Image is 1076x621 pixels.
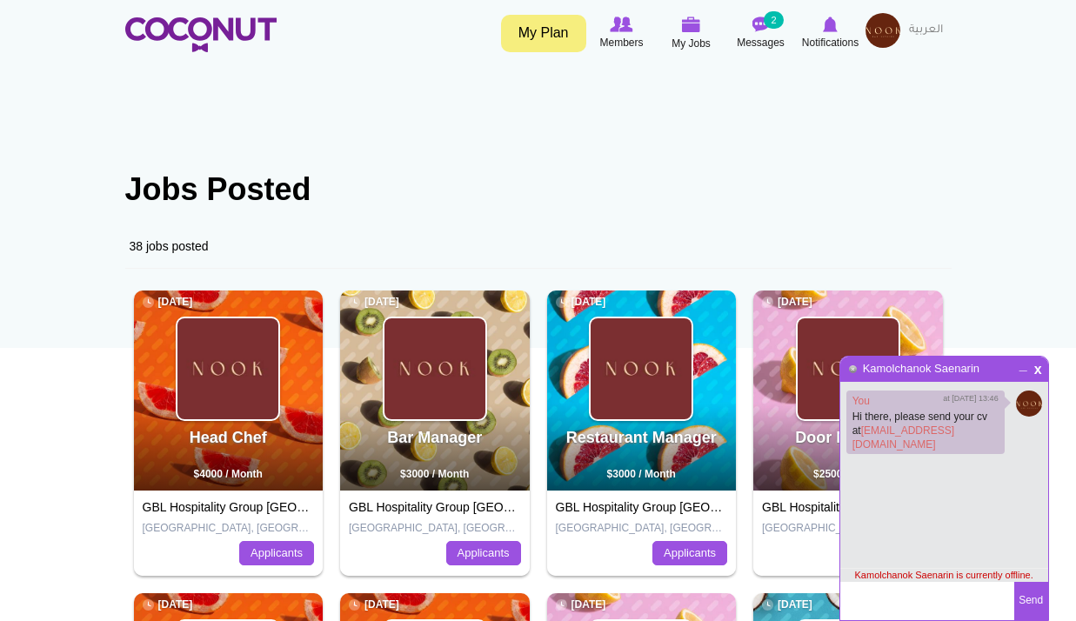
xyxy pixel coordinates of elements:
[726,13,796,53] a: Messages Messages 2
[852,410,999,451] p: Hi there, please send your cv at
[610,17,632,32] img: Browse Members
[852,424,954,451] a: [EMAIL_ADDRESS][DOMAIN_NAME]
[672,35,711,52] span: My Jobs
[752,17,770,32] img: Messages
[737,34,785,51] span: Messages
[1016,359,1031,370] span: Minimize
[823,17,838,32] img: Notifications
[349,598,399,612] span: [DATE]
[652,541,727,565] a: Applicants
[556,500,806,514] a: GBL Hospitality Group [GEOGRAPHIC_DATA]
[1014,582,1048,620] button: Send
[400,468,469,480] span: $3000 / Month
[125,172,952,207] h1: Jobs Posted
[556,598,606,612] span: [DATE]
[125,17,277,52] img: Home
[900,13,952,48] a: العربية
[556,521,728,536] p: [GEOGRAPHIC_DATA], [GEOGRAPHIC_DATA]
[125,224,952,269] div: 38 jobs posted
[349,521,521,536] p: [GEOGRAPHIC_DATA], [GEOGRAPHIC_DATA]
[762,598,812,612] span: [DATE]
[190,429,267,446] a: Head Chef
[862,362,980,375] a: Kamolchanok Saenarin
[943,393,998,404] span: at [DATE] 13:46
[840,568,1048,582] div: Kamolchanok Saenarin is currently offline.
[764,11,783,29] small: 2
[143,598,193,612] span: [DATE]
[194,468,263,480] span: $4000 / Month
[802,34,859,51] span: Notifications
[143,500,393,514] a: GBL Hospitality Group [GEOGRAPHIC_DATA]
[387,429,482,446] a: Bar Manager
[762,500,1013,514] a: GBL Hospitality Group [GEOGRAPHIC_DATA]
[682,17,701,32] img: My Jobs
[1031,361,1046,374] span: Close
[587,13,657,53] a: Browse Members Members
[762,521,934,536] p: [GEOGRAPHIC_DATA], [GEOGRAPHIC_DATA]
[446,541,521,565] a: Applicants
[813,468,882,480] span: $2500 / Month
[795,429,900,446] a: Door Manager
[556,295,606,310] span: [DATE]
[607,468,676,480] span: $3000 / Month
[349,295,399,310] span: [DATE]
[762,295,812,310] span: [DATE]
[599,34,643,51] span: Members
[796,13,865,53] a: Notifications Notifications
[143,295,193,310] span: [DATE]
[501,15,586,52] a: My Plan
[1016,391,1042,417] img: Untitled_35.png
[143,521,315,536] p: [GEOGRAPHIC_DATA], [GEOGRAPHIC_DATA]
[657,13,726,54] a: My Jobs My Jobs
[566,429,717,446] a: Restaurant Manager
[349,500,599,514] a: GBL Hospitality Group [GEOGRAPHIC_DATA]
[852,395,870,407] a: You
[239,541,314,565] a: Applicants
